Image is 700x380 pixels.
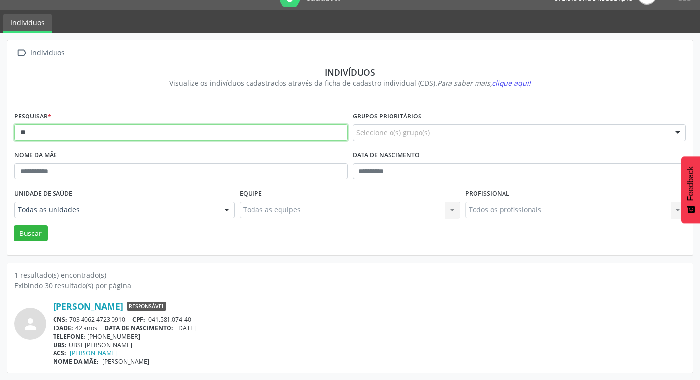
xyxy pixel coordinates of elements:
div: 42 anos [53,324,686,332]
div: UBSF [PERSON_NAME] [53,341,686,349]
span: IDADE: [53,324,73,332]
div: [PHONE_NUMBER] [53,332,686,341]
div: Visualize os indivíduos cadastrados através da ficha de cadastro individual (CDS). [21,78,679,88]
button: Feedback - Mostrar pesquisa [681,156,700,223]
span: CPF: [132,315,145,323]
i:  [14,46,28,60]
span: UBS: [53,341,67,349]
span: [PERSON_NAME] [102,357,149,366]
div: 703 4062 4723 0910 [53,315,686,323]
i: Para saber mais, [437,78,531,88]
label: Unidade de saúde [14,186,72,202]
label: Pesquisar [14,109,51,124]
label: Profissional [465,186,509,202]
div: Indivíduos [21,67,679,78]
label: Equipe [240,186,262,202]
span: Feedback [686,166,695,201]
span: ACS: [53,349,66,357]
a: [PERSON_NAME] [53,301,123,312]
span: Responsável [127,302,166,311]
span: DATA DE NASCIMENTO: [104,324,173,332]
span: NOME DA MÃE: [53,357,99,366]
label: Data de nascimento [353,148,420,163]
span: Todas as unidades [18,205,215,215]
i: person [22,315,39,333]
div: Exibindo 30 resultado(s) por página [14,280,686,291]
div: 1 resultado(s) encontrado(s) [14,270,686,280]
span: Selecione o(s) grupo(s) [356,127,430,138]
label: Nome da mãe [14,148,57,163]
label: Grupos prioritários [353,109,421,124]
span: CNS: [53,315,67,323]
span: 041.581.074-40 [148,315,191,323]
a: Indivíduos [3,14,52,33]
span: TELEFONE: [53,332,85,341]
div: Indivíduos [28,46,66,60]
span: [DATE] [176,324,196,332]
a:  Indivíduos [14,46,66,60]
a: [PERSON_NAME] [70,349,117,357]
button: Buscar [14,225,48,242]
span: clique aqui! [492,78,531,88]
